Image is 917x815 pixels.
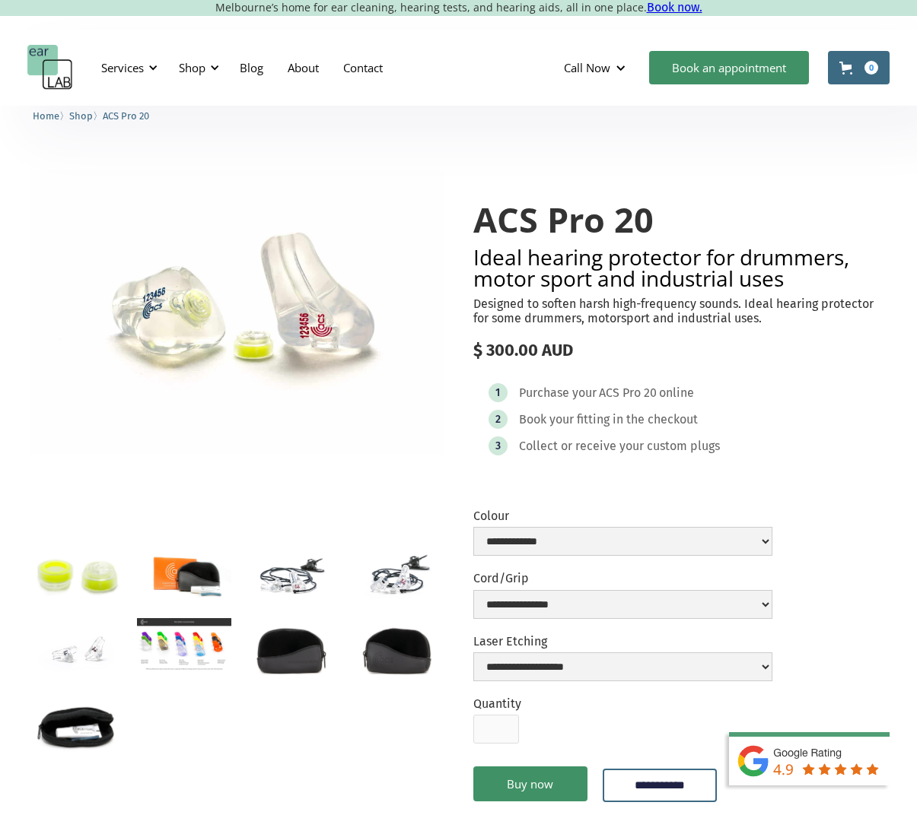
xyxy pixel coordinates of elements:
a: open lightbox [244,618,338,680]
label: Quantity [473,696,521,711]
div: Collect or receive your custom plugs [519,439,720,454]
h2: Ideal hearing protector for drummers, motor sport and industrial uses [473,246,887,289]
div: $ 300.00 AUD [473,341,887,360]
a: open lightbox [350,618,444,680]
a: open lightbox [30,544,125,606]
h1: ACS Pro 20 [473,201,887,239]
div: Call Now [564,60,610,75]
a: Home [33,108,59,122]
li: 〉 [33,108,69,124]
div: 0 [864,61,878,75]
div: online [659,385,694,401]
a: open lightbox [30,618,125,680]
div: Shop [170,45,224,90]
div: Purchase your [519,385,597,401]
div: Services [92,45,162,90]
a: Open cart [828,51,890,84]
a: open lightbox [350,544,444,606]
span: Home [33,110,59,122]
a: Book an appointment [649,51,809,84]
span: Shop [69,110,93,122]
div: Shop [179,60,205,75]
div: 2 [495,414,501,425]
a: About [275,46,331,90]
span: ACS Pro 20 [103,110,149,122]
a: Blog [228,46,275,90]
p: Designed to soften harsh high-frequency sounds. Ideal hearing protector for some drummers, motors... [473,297,887,325]
a: open lightbox [30,170,444,455]
label: Laser Etching [473,634,772,649]
img: ACS Pro 20 [30,170,444,455]
a: open lightbox [137,618,231,671]
a: open lightbox [30,693,125,755]
div: 1 [495,387,500,398]
a: home [27,45,73,90]
div: ACS Pro 20 [599,385,657,401]
a: open lightbox [244,544,338,606]
a: ACS Pro 20 [103,108,149,122]
div: Services [101,60,144,75]
a: Buy now [473,766,587,801]
div: Call Now [552,45,642,90]
a: Contact [331,46,395,90]
label: Cord/Grip [473,571,772,585]
li: 〉 [69,108,103,124]
label: Colour [473,509,772,523]
div: Book your fitting in the checkout [519,412,698,427]
div: 3 [495,440,501,452]
a: open lightbox [137,544,231,607]
a: Shop [69,108,93,122]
